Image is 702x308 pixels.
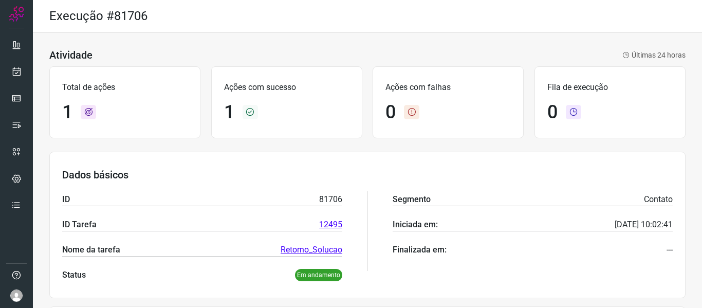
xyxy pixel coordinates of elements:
[224,101,234,123] h1: 1
[62,193,70,206] p: ID
[224,81,349,94] p: Ações com sucesso
[62,269,86,281] p: Status
[393,219,438,231] p: Iniciada em:
[49,9,147,24] h2: Execução #81706
[62,244,120,256] p: Nome da tarefa
[622,50,686,61] p: Últimas 24 horas
[547,81,673,94] p: Fila de execução
[547,101,558,123] h1: 0
[319,193,342,206] p: 81706
[10,289,23,302] img: avatar-user-boy.jpg
[281,244,342,256] a: Retorno_Solucao
[9,6,24,22] img: Logo
[62,101,72,123] h1: 1
[295,269,342,281] p: Em andamento
[385,101,396,123] h1: 0
[319,219,342,231] a: 12495
[667,244,673,256] p: ---
[644,193,673,206] p: Contato
[62,169,673,181] h3: Dados básicos
[62,219,97,231] p: ID Tarefa
[615,219,673,231] p: [DATE] 10:02:41
[49,49,93,61] h3: Atividade
[62,81,188,94] p: Total de ações
[393,193,431,206] p: Segmento
[385,81,511,94] p: Ações com falhas
[393,244,447,256] p: Finalizada em:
